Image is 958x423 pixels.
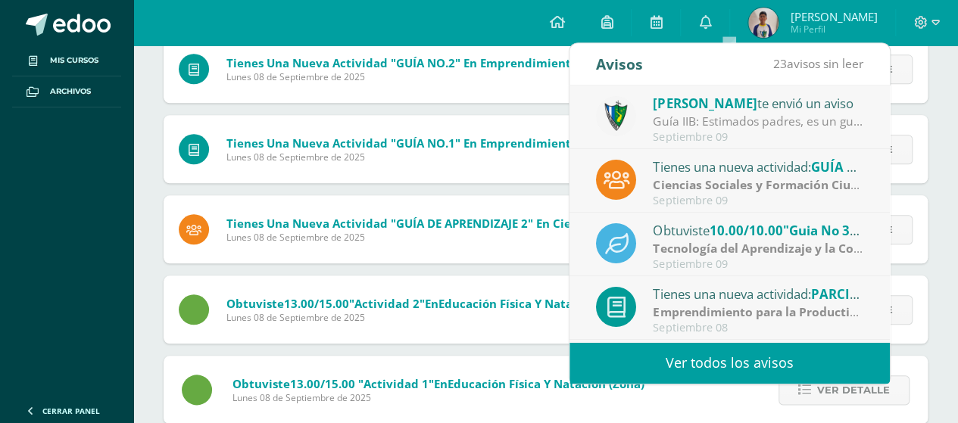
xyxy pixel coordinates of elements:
[12,76,121,107] a: Archivos
[653,303,863,321] div: | Parcial
[653,176,863,194] div: | Zona
[349,296,425,311] span: "Actividad 2"
[226,216,900,231] span: Tienes una nueva actividad "GUÍA DE APRENDIZAJE 2" En Ciencias Sociales y Formación Ciudadana e I...
[653,322,863,334] div: Septiembre 08
[596,96,636,136] img: 9f174a157161b4ddbe12118a61fed988.png
[810,285,865,303] span: PARCIAL
[226,296,635,311] span: Obtuviste en
[50,54,98,67] span: Mis cursos
[232,376,644,391] span: Obtuviste en
[773,55,787,72] span: 23
[438,296,635,311] span: Educación Física y Natación (Zona)
[709,222,782,239] span: 10.00/10.00
[790,9,877,24] span: [PERSON_NAME]
[284,296,349,311] span: 13.00/15.00
[226,151,707,163] span: Lunes 08 de Septiembre de 2025
[653,194,863,207] div: Septiembre 09
[653,93,863,113] div: te envió un aviso
[773,55,863,72] span: avisos sin leer
[358,376,434,391] span: "Actividad 1"
[226,55,707,70] span: Tienes una nueva actividad "GUÍA NO.2" En Emprendimiento para la Productividad
[748,8,779,38] img: dd079a69b93e9f128f2eb28b5fbe9522.png
[232,391,644,404] span: Lunes 08 de Septiembre de 2025
[569,342,890,384] a: Ver todos los avisos
[42,406,100,416] span: Cerrar panel
[226,135,707,151] span: Tienes una nueva actividad "GUÍA NO.1" En Emprendimiento para la Productividad
[653,303,882,320] strong: Emprendimiento para la Productividad
[653,240,863,257] div: | Zona
[782,222,859,239] span: "Guia No 3"
[653,113,863,130] div: Guía IIB: Estimados padres, es un gusto saludarlos. Debido a las consultas recientes sobre los da...
[653,95,757,112] span: [PERSON_NAME]
[653,284,863,303] div: Tienes una nueva actividad:
[653,131,863,144] div: Septiembre 09
[290,376,355,391] span: 13.00/15.00
[226,311,635,324] span: Lunes 08 de Septiembre de 2025
[790,23,877,36] span: Mi Perfil
[12,45,121,76] a: Mis cursos
[226,231,900,244] span: Lunes 08 de Septiembre de 2025
[817,376,890,404] span: Ver detalle
[653,220,863,240] div: Obtuviste en
[448,376,644,391] span: Educación Física y Natación (Zona)
[50,86,91,98] span: Archivos
[653,157,863,176] div: Tienes una nueva actividad:
[226,70,707,83] span: Lunes 08 de Septiembre de 2025
[596,43,643,85] div: Avisos
[653,258,863,271] div: Septiembre 09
